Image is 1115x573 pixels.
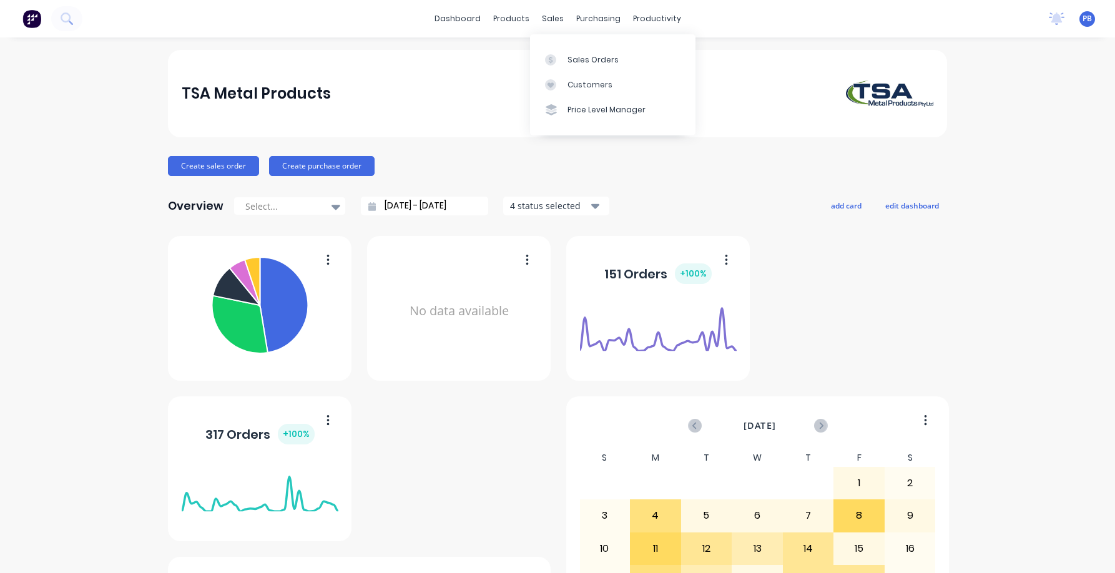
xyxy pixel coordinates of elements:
span: [DATE] [744,419,776,433]
button: add card [823,197,870,213]
div: 3 [580,500,630,531]
div: 9 [885,500,935,531]
div: 15 [834,533,884,564]
div: 151 Orders [604,263,712,284]
div: No data available [381,252,538,370]
button: Create sales order [168,156,259,176]
div: 12 [682,533,732,564]
div: F [833,449,885,467]
div: W [732,449,783,467]
div: S [885,449,936,467]
div: 4 [631,500,680,531]
div: Overview [168,193,223,218]
div: 13 [732,533,782,564]
div: 7 [783,500,833,531]
a: dashboard [428,9,487,28]
div: products [487,9,536,28]
button: Create purchase order [269,156,375,176]
div: M [630,449,681,467]
div: 317 Orders [205,424,315,444]
div: Sales Orders [567,54,619,66]
a: Sales Orders [530,47,695,72]
div: Customers [567,79,612,91]
div: 6 [732,500,782,531]
div: 14 [783,533,833,564]
a: Customers [530,72,695,97]
div: 5 [682,500,732,531]
a: Price Level Manager [530,97,695,122]
div: sales [536,9,570,28]
div: + 100 % [675,263,712,284]
button: edit dashboard [877,197,947,213]
div: 16 [885,533,935,564]
div: purchasing [570,9,627,28]
button: 4 status selected [503,197,609,215]
div: T [783,449,834,467]
span: PB [1083,13,1092,24]
div: 8 [834,500,884,531]
div: 1 [834,468,884,499]
div: 11 [631,533,680,564]
div: Price Level Manager [567,104,646,115]
div: 4 status selected [510,199,589,212]
div: + 100 % [278,424,315,444]
div: S [579,449,631,467]
div: 10 [580,533,630,564]
img: Factory [22,9,41,28]
div: TSA Metal Products [182,81,331,106]
img: TSA Metal Products [846,81,933,107]
div: T [681,449,732,467]
div: 2 [885,468,935,499]
div: productivity [627,9,687,28]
